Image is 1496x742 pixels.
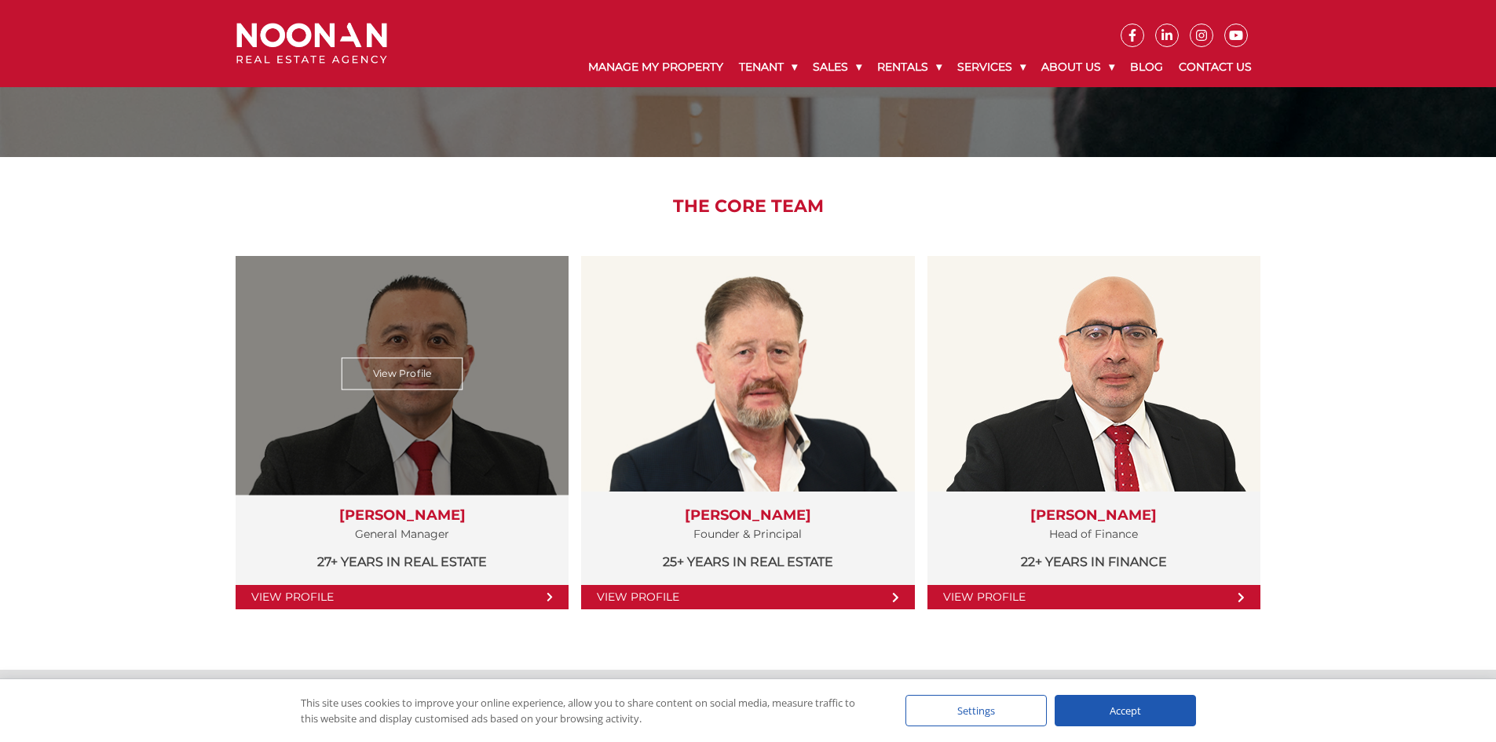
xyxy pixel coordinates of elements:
[236,585,569,609] a: View Profile
[1033,47,1122,87] a: About Us
[1171,47,1260,87] a: Contact Us
[251,552,553,572] p: 27+ years in Real Estate
[236,23,387,64] img: Noonan Real Estate Agency
[943,525,1245,544] p: Head of Finance
[251,525,553,544] p: General Manager
[580,47,731,87] a: Manage My Property
[1055,695,1196,726] div: Accept
[927,585,1260,609] a: View Profile
[905,695,1047,726] div: Settings
[869,47,949,87] a: Rentals
[597,525,898,544] p: Founder & Principal
[805,47,869,87] a: Sales
[731,47,805,87] a: Tenant
[943,552,1245,572] p: 22+ years in Finance
[581,585,914,609] a: View Profile
[597,507,898,525] h3: [PERSON_NAME]
[251,507,553,525] h3: [PERSON_NAME]
[301,695,874,726] div: This site uses cookies to improve your online experience, allow you to share content on social me...
[597,552,898,572] p: 25+ years in Real Estate
[342,358,463,390] a: View Profile
[949,47,1033,87] a: Services
[225,196,1271,217] h2: The Core Team
[1122,47,1171,87] a: Blog
[943,507,1245,525] h3: [PERSON_NAME]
